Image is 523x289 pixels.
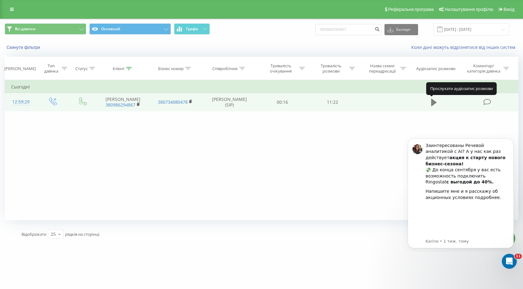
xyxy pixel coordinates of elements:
[106,102,135,108] a: 380986294867
[515,254,522,259] span: 11
[21,231,46,237] span: Відображати
[416,66,455,71] div: Аудіозапис розмови
[158,66,184,71] div: Бізнес номер
[65,231,99,237] span: рядків на сторінці
[113,66,125,71] div: Клієнт
[15,26,35,31] span: Всі дзвінки
[4,66,36,71] div: [PERSON_NAME]
[445,7,493,12] span: Налаштування профілю
[11,96,31,108] div: 12:59:29
[42,63,60,74] div: Тип дзвінка
[5,81,518,93] td: Сьогодні
[5,45,43,50] button: Скинути фільтри
[308,93,358,111] td: 11:22
[411,44,518,50] a: Коли дані можуть відрізнятися вiд інших систем
[97,93,149,111] td: [PERSON_NAME]
[51,231,56,237] div: 25
[158,99,188,105] a: 380734080478
[504,7,515,12] span: Вихід
[314,63,348,74] div: Тривалість розмови
[174,23,210,35] button: Графік
[465,63,502,74] div: Коментар/категорія дзвінка
[257,93,308,111] td: 00:16
[264,63,298,74] div: Тривалість очікування
[384,24,418,35] button: Експорт
[315,24,381,35] input: Пошук за номером
[388,7,434,12] span: Реферальна програма
[502,254,517,269] iframe: Intercom live chat
[5,23,86,35] button: Всі дзвінки
[398,133,523,252] iframe: Intercom notifications повідомлення
[365,63,399,74] div: Назва схеми переадресації
[201,93,257,111] td: [PERSON_NAME] (SIP)
[186,27,198,31] span: Графік
[75,66,88,71] div: Статус
[426,82,497,95] div: Прослухати аудіозапис розмови
[89,23,171,35] button: Основний
[212,66,238,71] div: Співробітник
